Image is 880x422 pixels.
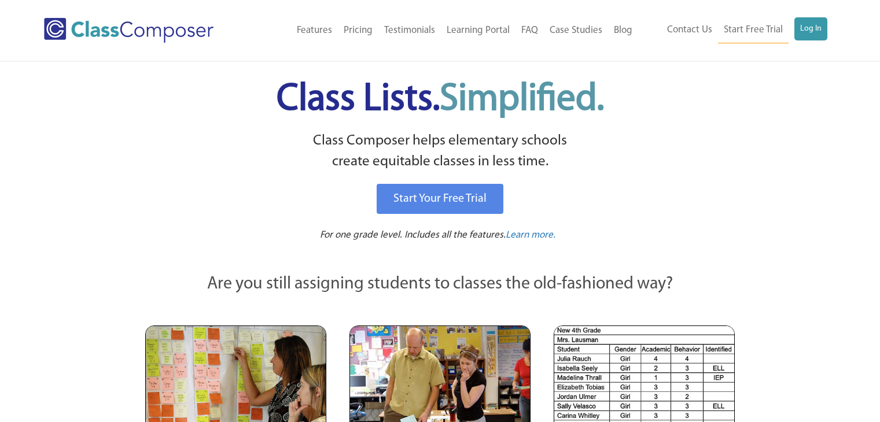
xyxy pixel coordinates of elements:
[544,18,608,43] a: Case Studies
[661,17,718,43] a: Contact Us
[506,228,555,243] a: Learn more.
[794,17,827,40] a: Log In
[44,18,213,43] img: Class Composer
[338,18,378,43] a: Pricing
[441,18,516,43] a: Learning Portal
[320,230,506,240] span: For one grade level. Includes all the features.
[516,18,544,43] a: FAQ
[440,81,604,119] span: Simplified.
[377,184,503,214] a: Start Your Free Trial
[393,193,487,205] span: Start Your Free Trial
[638,17,827,43] nav: Header Menu
[378,18,441,43] a: Testimonials
[251,18,638,43] nav: Header Menu
[143,131,737,173] p: Class Composer helps elementary schools create equitable classes in less time.
[718,17,789,43] a: Start Free Trial
[145,272,735,297] p: Are you still assigning students to classes the old-fashioned way?
[277,81,604,119] span: Class Lists.
[608,18,638,43] a: Blog
[291,18,338,43] a: Features
[506,230,555,240] span: Learn more.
